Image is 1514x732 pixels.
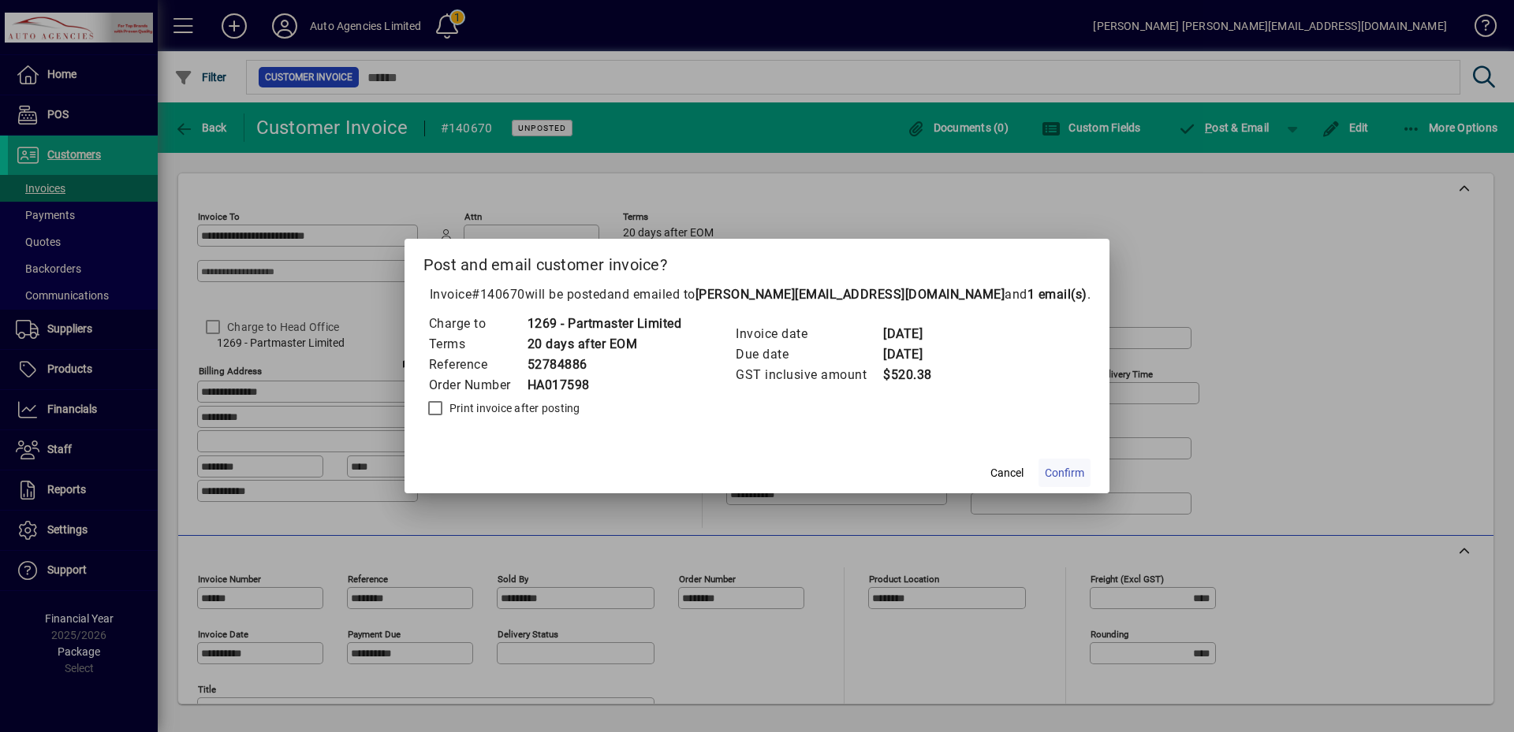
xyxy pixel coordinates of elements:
span: #140670 [472,287,525,302]
b: [PERSON_NAME][EMAIL_ADDRESS][DOMAIN_NAME] [695,287,1005,302]
label: Print invoice after posting [446,400,580,416]
span: Cancel [990,465,1024,481]
td: $520.38 [882,365,945,385]
td: HA017598 [527,375,682,396]
td: [DATE] [882,324,945,344]
span: and emailed to [607,287,1087,302]
td: Invoice date [735,324,882,344]
span: Confirm [1045,465,1084,481]
td: 52784886 [527,355,682,375]
td: Charge to [428,314,527,334]
p: Invoice will be posted . [423,285,1091,304]
td: Terms [428,334,527,355]
span: and [1005,287,1087,302]
h2: Post and email customer invoice? [405,239,1110,284]
button: Confirm [1039,459,1091,487]
b: 1 email(s) [1027,287,1087,302]
td: 20 days after EOM [527,334,682,355]
td: [DATE] [882,344,945,365]
td: Reference [428,355,527,375]
td: Due date [735,344,882,365]
td: GST inclusive amount [735,365,882,385]
button: Cancel [982,459,1032,487]
td: 1269 - Partmaster Limited [527,314,682,334]
td: Order Number [428,375,527,396]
